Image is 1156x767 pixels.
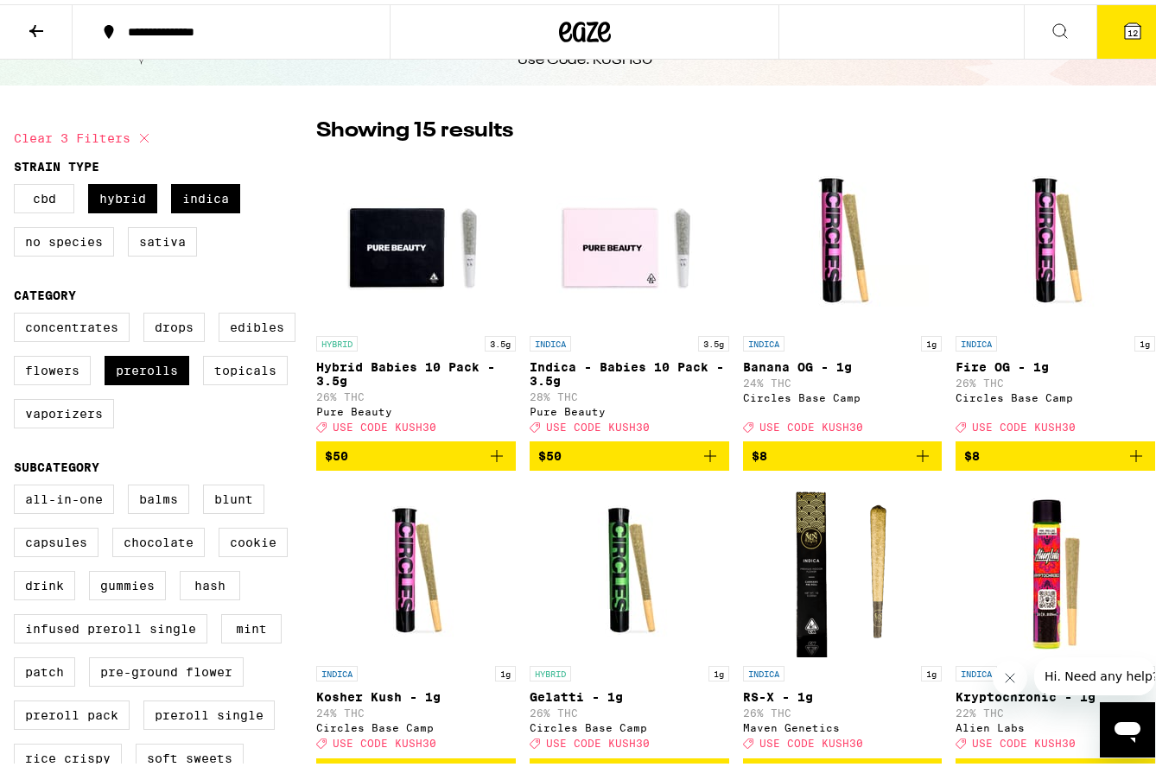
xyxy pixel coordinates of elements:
[316,718,516,729] div: Circles Base Camp
[112,523,205,553] label: Chocolate
[698,332,729,347] p: 3.5g
[964,445,980,459] span: $8
[972,734,1076,745] span: USE CODE KUSH30
[743,437,943,466] button: Add to bag
[530,356,729,383] p: Indica - Babies 10 Pack - 3.5g
[956,662,997,677] p: INDICA
[759,417,863,428] span: USE CODE KUSH30
[14,523,98,553] label: Capsules
[743,703,943,714] p: 26% THC
[956,718,1155,729] div: Alien Labs
[128,223,197,252] label: Sativa
[743,480,943,753] a: Open page for RS-X - 1g from Maven Genetics
[530,437,729,466] button: Add to bag
[530,662,571,677] p: HYBRID
[14,284,76,298] legend: Category
[88,180,157,209] label: Hybrid
[14,395,114,424] label: Vaporizers
[743,332,784,347] p: INDICA
[14,155,99,169] legend: Strain Type
[530,332,571,347] p: INDICA
[956,373,1155,384] p: 26% THC
[1034,653,1155,691] iframe: Message from company
[530,686,729,700] p: Gelatti - 1g
[956,388,1155,399] div: Circles Base Camp
[143,696,275,726] label: Preroll Single
[316,402,516,413] div: Pure Beauty
[171,180,240,209] label: Indica
[543,150,715,323] img: Pure Beauty - Indica - Babies 10 Pack - 3.5g
[316,686,516,700] p: Kosher Kush - 1g
[972,417,1076,428] span: USE CODE KUSH30
[743,373,943,384] p: 24% THC
[743,356,943,370] p: Banana OG - 1g
[538,445,562,459] span: $50
[530,480,729,753] a: Open page for Gelatti - 1g from Circles Base Camp
[956,703,1155,714] p: 22% THC
[14,223,114,252] label: No Species
[530,703,729,714] p: 26% THC
[743,686,943,700] p: RS-X - 1g
[316,480,516,753] a: Open page for Kosher Kush - 1g from Circles Base Camp
[316,662,358,677] p: INDICA
[495,662,516,677] p: 1g
[316,437,516,466] button: Add to bag
[128,480,189,510] label: Balms
[14,480,114,510] label: All-In-One
[921,662,942,677] p: 1g
[956,437,1155,466] button: Add to bag
[1127,23,1138,34] span: 12
[956,356,1155,370] p: Fire OG - 1g
[969,480,1142,653] img: Alien Labs - Kryptochronic - 1g
[219,523,288,553] label: Cookie
[203,352,288,381] label: Topicals
[221,610,282,639] label: Mint
[743,718,943,729] div: Maven Genetics
[14,308,130,338] label: Concentrates
[10,12,124,26] span: Hi. Need any help?
[316,112,513,142] p: Showing 15 results
[543,480,715,653] img: Circles Base Camp - Gelatti - 1g
[325,445,348,459] span: $50
[1100,698,1155,753] iframe: Button to launch messaging window
[743,662,784,677] p: INDICA
[743,388,943,399] div: Circles Base Camp
[993,656,1027,691] iframe: Close message
[752,445,767,459] span: $8
[956,480,1155,753] a: Open page for Kryptochronic - 1g from Alien Labs
[956,150,1155,437] a: Open page for Fire OG - 1g from Circles Base Camp
[333,734,436,745] span: USE CODE KUSH30
[485,332,516,347] p: 3.5g
[14,456,99,470] legend: Subcategory
[530,387,729,398] p: 28% THC
[333,417,436,428] span: USE CODE KUSH30
[1134,332,1155,347] p: 1g
[316,332,358,347] p: HYBRID
[14,567,75,596] label: Drink
[518,47,652,66] div: Use Code: KUSH30
[143,308,205,338] label: Drops
[14,112,155,155] button: Clear 3 filters
[14,653,75,682] label: Patch
[956,332,997,347] p: INDICA
[180,567,240,596] label: Hash
[14,180,74,209] label: CBD
[530,718,729,729] div: Circles Base Camp
[14,696,130,726] label: Preroll Pack
[219,308,295,338] label: Edibles
[14,610,207,639] label: Infused Preroll Single
[756,150,929,323] img: Circles Base Camp - Banana OG - 1g
[329,150,502,323] img: Pure Beauty - Hybrid Babies 10 Pack - 3.5g
[759,734,863,745] span: USE CODE KUSH30
[316,356,516,383] p: Hybrid Babies 10 Pack - 3.5g
[105,352,189,381] label: Prerolls
[743,150,943,437] a: Open page for Banana OG - 1g from Circles Base Camp
[14,352,91,381] label: Flowers
[921,332,942,347] p: 1g
[329,480,502,653] img: Circles Base Camp - Kosher Kush - 1g
[756,480,929,653] img: Maven Genetics - RS-X - 1g
[316,387,516,398] p: 26% THC
[708,662,729,677] p: 1g
[956,686,1155,700] p: Kryptochronic - 1g
[89,653,244,682] label: Pre-ground Flower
